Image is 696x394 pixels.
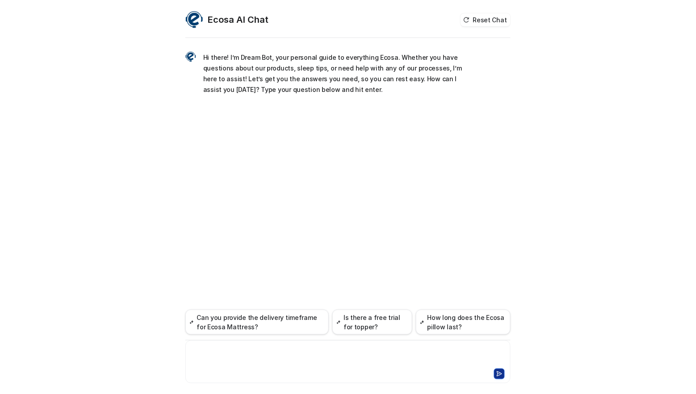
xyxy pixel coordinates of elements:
[332,310,412,335] button: Is there a free trial for topper?
[416,310,511,335] button: How long does the Ecosa pillow last?
[185,310,329,335] button: Can you provide the delivery timeframe for Ecosa Mattress?
[185,11,203,29] img: Widget
[208,13,268,26] h2: Ecosa AI Chat
[203,52,465,95] p: Hi there! I’m Dream Bot, your personal guide to everything Ecosa. Whether you have questions abou...
[185,51,196,62] img: Widget
[461,13,511,26] button: Reset Chat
